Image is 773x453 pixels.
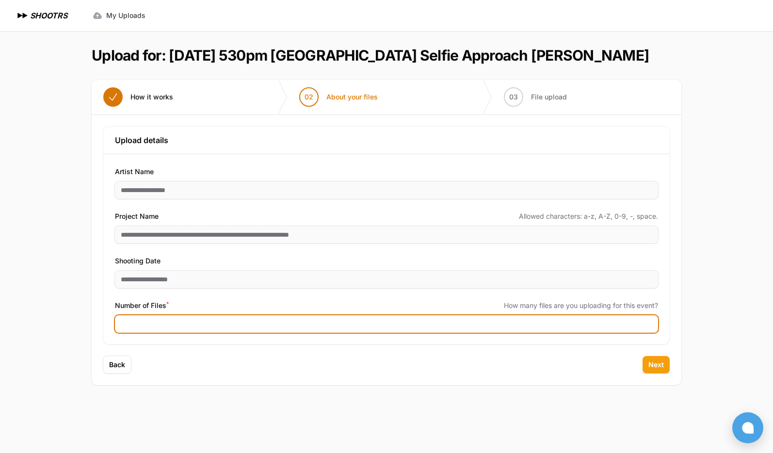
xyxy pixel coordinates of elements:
[643,356,670,373] button: Next
[115,166,154,178] span: Artist Name
[115,300,169,311] span: Number of Files
[531,92,567,102] span: File upload
[92,80,185,114] button: How it works
[103,356,131,373] button: Back
[648,360,664,370] span: Next
[92,47,649,64] h1: Upload for: [DATE] 530pm [GEOGRAPHIC_DATA] Selfie Approach [PERSON_NAME]
[732,412,763,443] button: Open chat window
[115,255,161,267] span: Shooting Date
[106,11,145,20] span: My Uploads
[492,80,579,114] button: 03 File upload
[115,134,658,146] h3: Upload details
[87,7,151,24] a: My Uploads
[509,92,518,102] span: 03
[305,92,313,102] span: 02
[30,10,67,21] h1: SHOOTRS
[109,360,125,370] span: Back
[504,301,658,310] span: How many files are you uploading for this event?
[115,210,159,222] span: Project Name
[16,10,30,21] img: SHOOTRS
[519,211,658,221] span: Allowed characters: a-z, A-Z, 0-9, -, space.
[16,10,67,21] a: SHOOTRS SHOOTRS
[288,80,389,114] button: 02 About your files
[130,92,173,102] span: How it works
[326,92,378,102] span: About your files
